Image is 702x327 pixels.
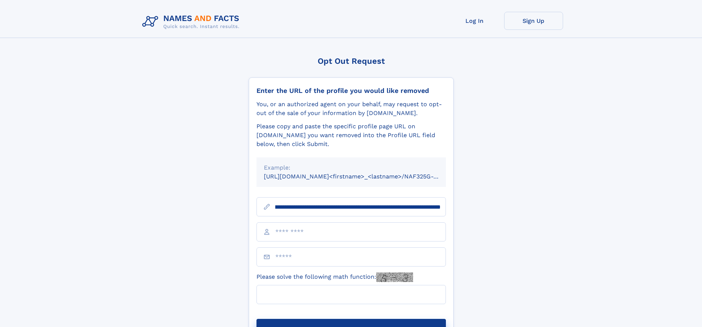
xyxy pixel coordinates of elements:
[256,87,446,95] div: Enter the URL of the profile you would like removed
[256,100,446,118] div: You, or an authorized agent on your behalf, may request to opt-out of the sale of your informatio...
[256,272,413,282] label: Please solve the following math function:
[256,122,446,149] div: Please copy and paste the specific profile page URL on [DOMAIN_NAME] you want removed into the Pr...
[249,56,454,66] div: Opt Out Request
[264,173,460,180] small: [URL][DOMAIN_NAME]<firstname>_<lastname>/NAF325G-xxxxxxxx
[139,12,245,32] img: Logo Names and Facts
[504,12,563,30] a: Sign Up
[264,163,439,172] div: Example:
[445,12,504,30] a: Log In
